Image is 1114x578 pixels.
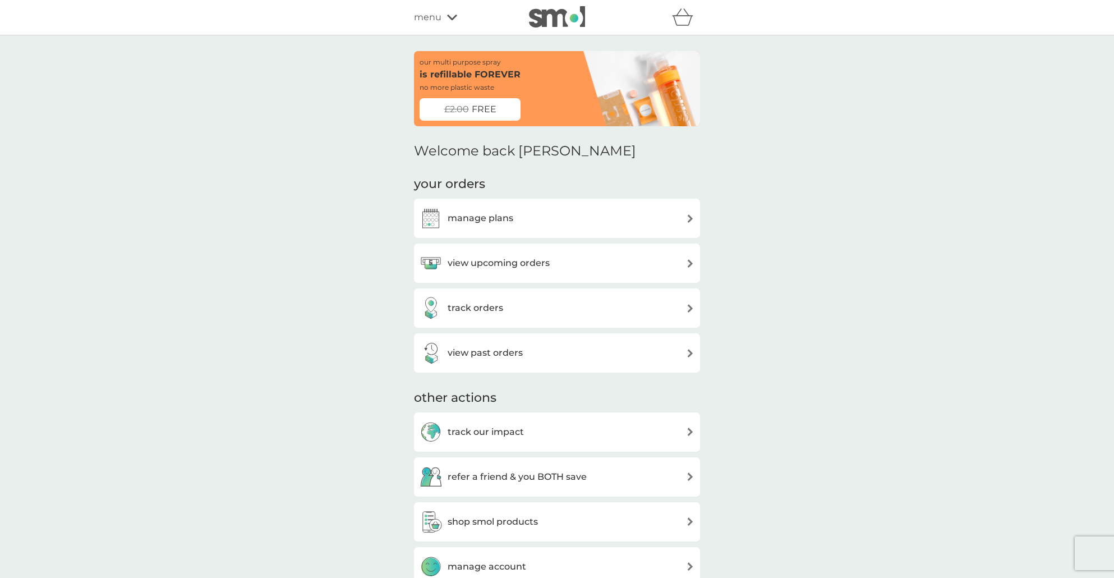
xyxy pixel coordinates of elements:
[414,176,485,193] h3: your orders
[448,211,513,226] h3: manage plans
[444,102,469,117] span: £2.00
[414,143,636,159] h2: Welcome back [PERSON_NAME]
[448,470,587,484] h3: refer a friend & you BOTH save
[529,6,585,27] img: smol
[448,301,503,315] h3: track orders
[448,559,526,574] h3: manage account
[686,562,694,571] img: arrow right
[420,67,521,82] p: is refillable FOREVER
[686,428,694,436] img: arrow right
[414,389,496,407] h3: other actions
[420,82,494,93] p: no more plastic waste
[686,473,694,481] img: arrow right
[414,10,441,25] span: menu
[448,515,538,529] h3: shop smol products
[686,214,694,223] img: arrow right
[448,346,523,360] h3: view past orders
[686,304,694,313] img: arrow right
[672,6,700,29] div: basket
[686,349,694,357] img: arrow right
[420,57,501,67] p: our multi purpose spray
[686,517,694,526] img: arrow right
[448,256,550,270] h3: view upcoming orders
[448,425,524,439] h3: track our impact
[686,259,694,268] img: arrow right
[472,102,496,117] span: FREE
